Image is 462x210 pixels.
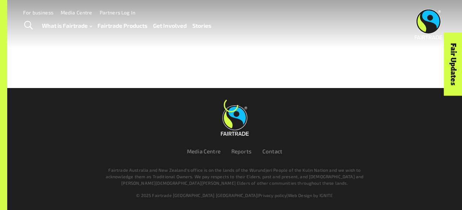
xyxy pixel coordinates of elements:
a: Web Design by IGNITE [288,193,333,198]
div: | | [37,192,432,198]
a: Stories [192,21,211,31]
a: Reports [231,148,252,154]
span: © 2025 Fairtrade [GEOGRAPHIC_DATA] [GEOGRAPHIC_DATA] [136,193,257,198]
a: What is Fairtrade [42,21,92,31]
a: Privacy policy [258,193,287,198]
a: Contact [262,148,282,154]
a: Toggle Search [19,17,37,35]
img: Fairtrade Australia New Zealand logo [221,105,249,136]
p: Fairtrade Australia and New Zealand’s office is on the lands of the Wurundjeri People of the Kuli... [104,167,365,186]
a: Media Centre [187,148,221,154]
img: Fairtrade Australia New Zealand logo [415,9,443,39]
a: Media Centre [61,9,92,16]
a: For business [23,9,53,16]
a: Partners Log In [100,9,135,16]
a: Fairtrade Products [97,21,147,31]
a: Get Involved [153,21,187,31]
